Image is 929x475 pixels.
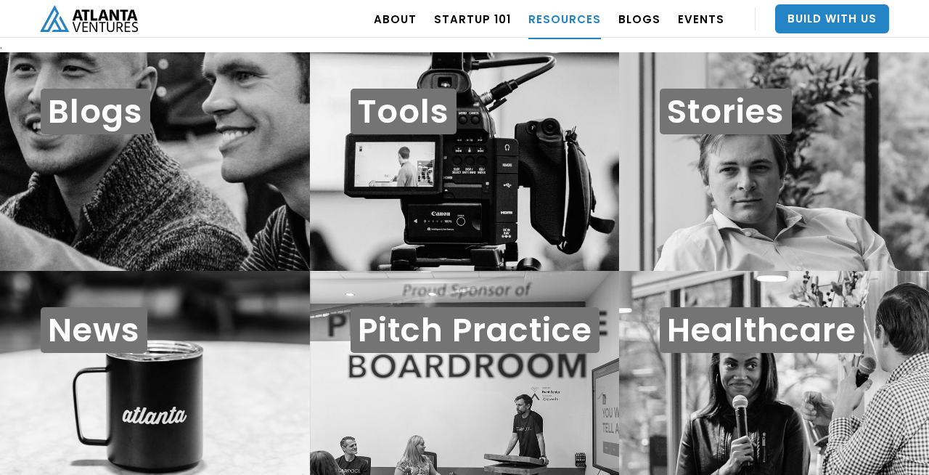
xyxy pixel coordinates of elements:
h1: News [41,307,147,353]
h1: Blogs [41,89,150,134]
h1: Tools [351,89,457,134]
h1: Stories [660,89,792,134]
h1: Healthcare [660,307,864,353]
a: Tools [310,52,620,271]
a: Stories [619,52,929,271]
a: Build With Us [775,4,889,33]
h1: Pitch Practice [351,307,599,353]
